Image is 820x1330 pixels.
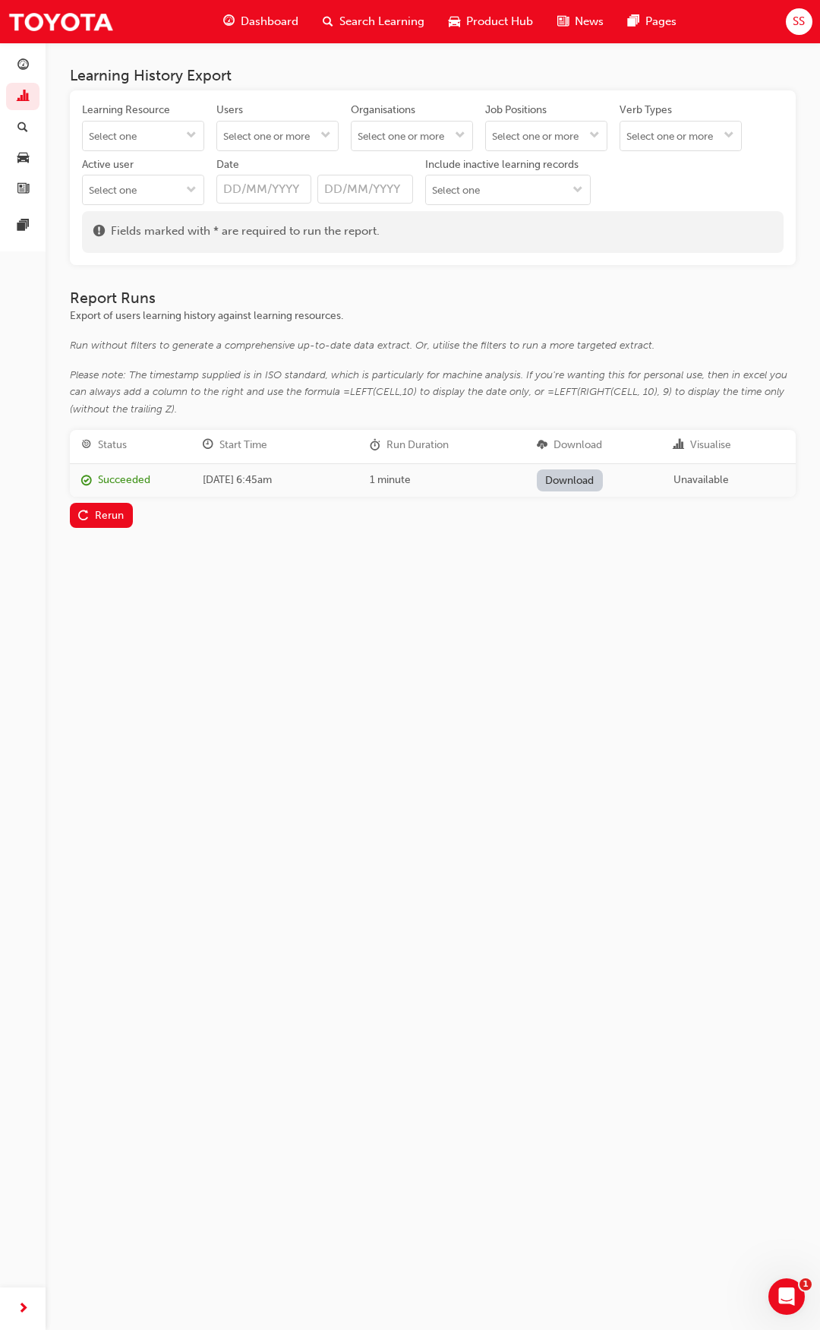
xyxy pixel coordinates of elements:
span: SS [793,13,805,30]
iframe: Intercom live chat [768,1278,805,1315]
span: clock-icon [203,439,213,452]
input: Learning Resourcetoggle menu [83,122,203,150]
div: [DATE] 6:45am [203,472,347,489]
span: down-icon [589,130,600,143]
input: Verb Typestoggle menu [620,122,741,150]
h3: Learning History Export [70,67,796,84]
span: 1 [799,1278,812,1291]
div: 1 minute [370,472,514,489]
span: duration-icon [370,439,380,452]
img: Trak [8,5,114,39]
span: News [575,13,604,30]
a: news-iconNews [545,6,616,37]
span: chart-icon [17,90,29,104]
a: guage-iconDashboard [211,6,311,37]
input: Organisationstoggle menu [352,122,472,150]
button: toggle menu [566,175,590,204]
button: toggle menu [717,122,741,150]
span: down-icon [186,185,197,197]
span: target-icon [81,439,92,452]
span: news-icon [17,182,29,196]
span: chart-icon [673,439,684,452]
span: news-icon [557,12,569,31]
div: Organisations [351,103,415,118]
span: down-icon [572,185,583,197]
button: toggle menu [179,175,203,204]
span: Search Learning [339,13,424,30]
div: Start Time [219,437,267,454]
div: Rerun [95,509,124,522]
span: Export of users learning history against learning resources. [70,309,343,322]
span: search-icon [17,121,28,134]
span: down-icon [186,130,197,143]
span: car-icon [17,152,29,166]
span: download-icon [537,439,547,452]
span: Fields marked with * are required to run the report. [111,223,380,242]
span: next-icon [17,1300,29,1319]
div: Run Duration [386,437,449,454]
div: Job Positions [485,103,547,118]
input: Include inactive learning recordstoggle menu [426,175,590,204]
span: down-icon [320,130,331,143]
a: search-iconSearch Learning [311,6,437,37]
span: Unavailable [673,473,729,486]
div: Users [216,103,243,118]
h3: Report Runs [70,289,796,307]
div: Download [553,437,602,454]
span: exclaim-icon [93,223,105,242]
span: search-icon [323,12,333,31]
a: Download [537,469,603,491]
div: Learning Resource [82,103,170,118]
div: Run without filters to generate a comprehensive up-to-date data extract. Or, utilise the filters ... [70,337,796,355]
button: Rerun [70,503,133,528]
div: Date [216,157,239,172]
span: down-icon [724,130,734,143]
span: down-icon [455,130,465,143]
a: pages-iconPages [616,6,689,37]
div: Visualise [690,437,731,454]
input: Userstoggle menu [217,122,338,150]
a: car-iconProduct Hub [437,6,545,37]
input: Active usertoggle menu [83,175,203,204]
button: SS [786,8,812,35]
span: guage-icon [223,12,235,31]
input: Job Positionstoggle menu [486,122,607,150]
button: toggle menu [179,122,203,150]
div: Verb Types [620,103,672,118]
div: Include inactive learning records [425,157,579,172]
span: guage-icon [17,59,29,73]
span: Pages [645,13,676,30]
input: Date [317,175,412,204]
span: Product Hub [466,13,533,30]
span: pages-icon [17,220,29,233]
span: report_succeeded-icon [81,475,92,488]
div: Active user [82,157,134,172]
div: Succeeded [98,472,150,489]
input: Date [216,175,311,204]
div: Please note: The timestamp supplied is in ISO standard, which is particularly for machine analysi... [70,367,796,419]
span: pages-icon [628,12,639,31]
button: toggle menu [582,122,607,150]
button: toggle menu [448,122,472,150]
span: Dashboard [241,13,298,30]
button: toggle menu [314,122,338,150]
div: Status [98,437,127,454]
span: replay-icon [78,510,89,523]
span: car-icon [449,12,460,31]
